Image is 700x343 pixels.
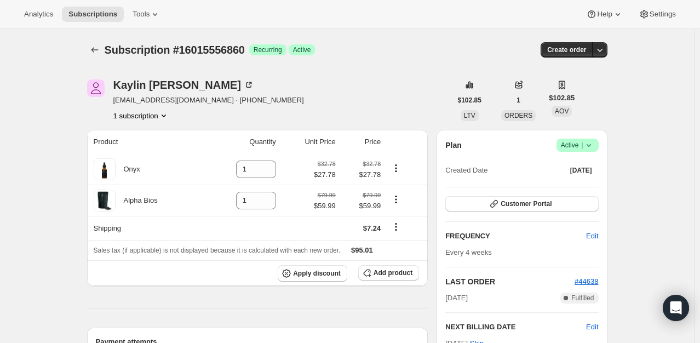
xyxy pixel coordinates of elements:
h2: LAST ORDER [445,276,575,287]
small: $32.78 [318,161,336,167]
th: Product [87,130,205,154]
div: Onyx [116,164,140,175]
button: [DATE] [564,163,599,178]
span: Edit [586,231,598,242]
span: $95.01 [351,246,373,254]
span: Apply discount [293,269,341,278]
button: Product actions [113,110,169,121]
span: [DATE] [570,166,592,175]
th: Price [339,130,385,154]
span: Kaylin Janak [87,79,105,97]
h2: FREQUENCY [445,231,586,242]
th: Shipping [87,216,205,240]
button: Edit [579,227,605,245]
span: AOV [555,107,569,115]
span: Active [293,45,311,54]
div: Kaylin [PERSON_NAME] [113,79,254,90]
button: Edit [586,322,598,333]
span: Help [597,10,612,19]
div: Open Intercom Messenger [663,295,689,321]
button: Help [579,7,629,22]
span: Analytics [24,10,53,19]
button: Product actions [387,193,405,205]
button: Add product [358,265,419,281]
span: $59.99 [314,201,336,211]
button: Customer Portal [445,196,598,211]
span: Settings [650,10,676,19]
span: Create order [547,45,586,54]
span: Every 4 weeks [445,248,492,256]
th: Unit Price [279,130,339,154]
button: 1 [510,93,527,108]
button: Subscriptions [87,42,102,58]
span: Created Date [445,165,487,176]
span: $59.99 [342,201,381,211]
span: Sales tax (if applicable) is not displayed because it is calculated with each new order. [94,247,341,254]
span: [DATE] [445,293,468,304]
button: Tools [126,7,167,22]
small: $79.99 [363,192,381,198]
button: $102.85 [451,93,488,108]
button: Analytics [18,7,60,22]
span: | [581,141,583,150]
span: $102.85 [458,96,481,105]
span: Tools [133,10,150,19]
span: Fulfilled [571,294,594,302]
span: LTV [464,112,475,119]
span: $27.78 [342,169,381,180]
span: Active [561,140,594,151]
h2: Plan [445,140,462,151]
span: Subscriptions [68,10,117,19]
button: Product actions [387,162,405,174]
th: Quantity [205,130,279,154]
small: $79.99 [318,192,336,198]
button: Create order [541,42,593,58]
button: Shipping actions [387,221,405,233]
small: $32.78 [363,161,381,167]
button: Apply discount [278,265,347,282]
button: Settings [632,7,682,22]
span: $102.85 [549,93,575,104]
button: #44638 [575,276,598,287]
span: $7.24 [363,224,381,232]
span: Subscription #16015556860 [105,44,245,56]
span: Recurring [254,45,282,54]
span: [EMAIL_ADDRESS][DOMAIN_NAME] · [PHONE_NUMBER] [113,95,304,106]
span: Add product [374,268,412,277]
span: $27.78 [314,169,336,180]
span: 1 [517,96,520,105]
span: Customer Portal [501,199,552,208]
span: ORDERS [504,112,532,119]
button: Subscriptions [62,7,124,22]
a: #44638 [575,277,598,285]
h2: NEXT BILLING DATE [445,322,586,333]
div: Alpha Bios [116,195,158,206]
